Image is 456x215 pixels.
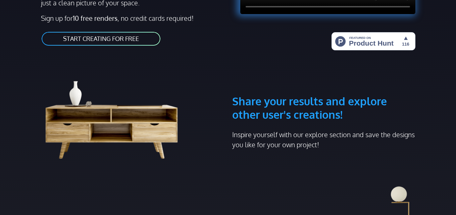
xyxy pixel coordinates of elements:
[332,32,415,50] img: HomeStyler AI - Interior Design Made Easy: One Click to Your Dream Home | Product Hunt
[232,129,415,150] p: Inspire yourself with our explore section and save the designs you like for your own project!
[73,14,117,22] strong: 10 free renders
[41,13,224,23] p: Sign up for , no credit cards required!
[232,62,415,121] h3: Share your results and explore other user's creations!
[41,62,192,162] img: living room cabinet
[41,31,161,46] a: START CREATING FOR FREE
